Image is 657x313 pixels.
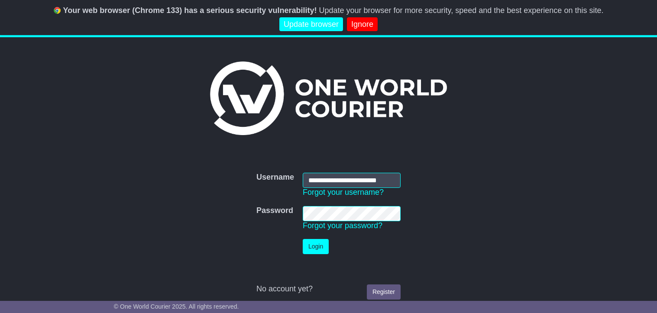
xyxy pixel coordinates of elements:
button: Login [303,239,329,254]
b: Your web browser (Chrome 133) has a serious security vulnerability! [63,6,317,15]
span: Update your browser for more security, speed and the best experience on this site. [319,6,603,15]
a: Forgot your password? [303,221,382,230]
a: Forgot your username? [303,188,384,197]
a: Ignore [347,17,378,32]
img: One World [210,61,447,135]
a: Update browser [279,17,343,32]
label: Password [256,206,293,216]
span: © One World Courier 2025. All rights reserved. [114,303,239,310]
div: No account yet? [256,284,401,294]
label: Username [256,173,294,182]
a: Register [367,284,401,300]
